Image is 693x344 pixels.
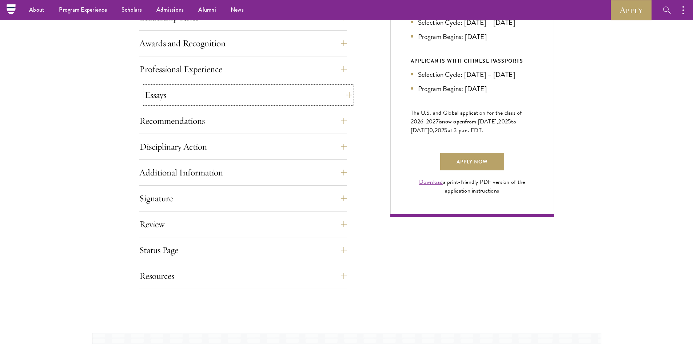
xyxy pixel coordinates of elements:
span: at 3 p.m. EDT. [448,126,483,135]
li: Selection Cycle: [DATE] – [DATE] [411,17,534,28]
button: Review [139,216,347,233]
button: Professional Experience [139,60,347,78]
span: 5 [444,126,447,135]
li: Program Begins: [DATE] [411,83,534,94]
a: Download [419,178,443,186]
span: 0 [429,126,433,135]
span: 202 [435,126,445,135]
button: Recommendations [139,112,347,130]
span: The U.S. and Global application for the class of 202 [411,108,522,126]
span: , [433,126,434,135]
li: Selection Cycle: [DATE] – [DATE] [411,69,534,80]
div: APPLICANTS WITH CHINESE PASSPORTS [411,56,534,66]
span: 202 [498,117,508,126]
button: Disciplinary Action [139,138,347,155]
button: Status Page [139,241,347,259]
button: Essays [145,86,352,104]
span: 7 [436,117,439,126]
button: Additional Information [139,164,347,181]
span: -202 [424,117,436,126]
span: from [DATE], [465,117,498,126]
button: Signature [139,190,347,207]
span: 5 [508,117,511,126]
div: a print-friendly PDF version of the application instructions [411,178,534,195]
li: Program Begins: [DATE] [411,31,534,42]
button: Resources [139,267,347,285]
span: to [DATE] [411,117,516,135]
span: 6 [420,117,423,126]
button: Awards and Recognition [139,35,347,52]
a: Apply Now [440,153,504,170]
span: now open [442,117,465,126]
span: is [439,117,442,126]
